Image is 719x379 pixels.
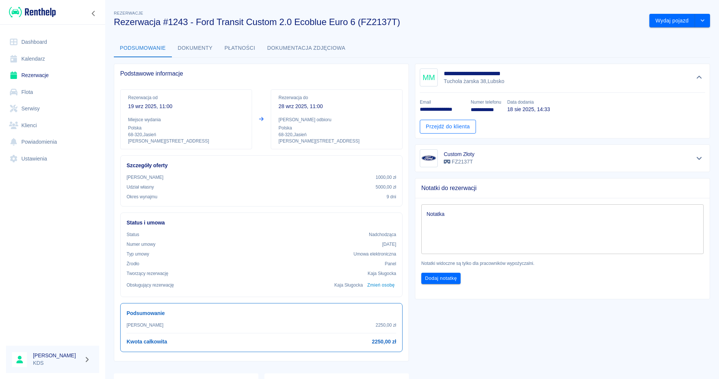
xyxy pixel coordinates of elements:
p: 28 wrz 2025, 11:00 [279,103,395,110]
p: Nadchodząca [369,231,396,238]
p: Miejsce wydania [128,116,244,123]
button: Płatności [219,39,261,57]
p: 68-320 , Jasień [128,131,244,138]
button: Podsumowanie [114,39,172,57]
a: Rezerwacje [6,67,99,84]
a: Przejdź do klienta [420,120,476,134]
p: 68-320 , Jasień [279,131,395,138]
p: Typ umowy [127,251,149,257]
button: Dokumentacja zdjęciowa [261,39,352,57]
p: Numer telefonu [471,99,501,106]
p: Email [420,99,465,106]
img: Renthelp logo [9,6,56,18]
span: Podstawowe informacje [120,70,403,77]
p: [PERSON_NAME][STREET_ADDRESS] [128,138,244,144]
h6: Custom Złoty [444,150,474,158]
img: Image [421,151,436,166]
button: Wydaj pojazd [649,14,695,28]
div: MM [420,68,438,86]
button: Zwiń nawigację [88,9,99,18]
p: Panel [385,260,397,267]
p: 1000,00 zł [376,174,396,181]
p: Kaja Sługocka [368,270,396,277]
a: Renthelp logo [6,6,56,18]
p: Rezerwacja od [128,94,244,101]
p: Rezerwacja do [279,94,395,101]
a: Kalendarz [6,51,99,67]
p: 5000,00 zł [376,184,396,190]
p: Tuchola żarska 38 , Lubsko [444,77,513,85]
p: [PERSON_NAME] [127,174,163,181]
p: [PERSON_NAME] odbioru [279,116,395,123]
span: Notatki do rezerwacji [421,184,704,192]
a: Flota [6,84,99,101]
p: Notatki widoczne są tylko dla pracowników wypożyczalni. [421,260,704,267]
p: 18 sie 2025, 14:33 [507,106,550,113]
p: [DATE] [382,241,396,248]
h3: Rezerwacja #1243 - Ford Transit Custom 2.0 Ecoblue Euro 6 (FZ2137T) [114,17,643,27]
p: Kaja Sługocka [334,282,363,288]
p: 2250,00 zł [376,322,396,328]
p: Żrodło [127,260,139,267]
a: Klienci [6,117,99,134]
p: KDS [33,359,81,367]
p: Udział własny [127,184,154,190]
p: 9 dni [386,193,396,200]
button: drop-down [695,14,710,28]
p: FZ2137T [444,158,474,166]
p: 19 wrz 2025, 11:00 [128,103,244,110]
h6: Szczegóły oferty [127,162,396,169]
h6: Kwota całkowita [127,338,167,346]
button: Dodaj notatkę [421,273,461,284]
p: Polska [128,125,244,131]
p: [PERSON_NAME][STREET_ADDRESS] [279,138,395,144]
h6: [PERSON_NAME] [33,352,81,359]
p: Polska [279,125,395,131]
h6: 2250,00 zł [372,338,396,346]
a: Dashboard [6,34,99,51]
span: Rezerwacje [114,11,143,15]
p: Data dodania [507,99,550,106]
h6: Status i umowa [127,219,396,227]
button: Ukryj szczegóły [693,72,706,83]
p: Numer umowy [127,241,155,248]
button: Pokaż szczegóły [693,153,706,163]
button: Dokumenty [172,39,219,57]
p: Okres wynajmu [127,193,157,200]
h6: Podsumowanie [127,309,396,317]
p: [PERSON_NAME] [127,322,163,328]
a: Serwisy [6,100,99,117]
a: Ustawienia [6,150,99,167]
p: Obsługujący rezerwację [127,282,174,288]
button: Zmień osobę [366,280,396,291]
p: Umowa elektroniczna [354,251,396,257]
a: Powiadomienia [6,134,99,150]
p: Status [127,231,139,238]
p: Tworzący rezerwację [127,270,168,277]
